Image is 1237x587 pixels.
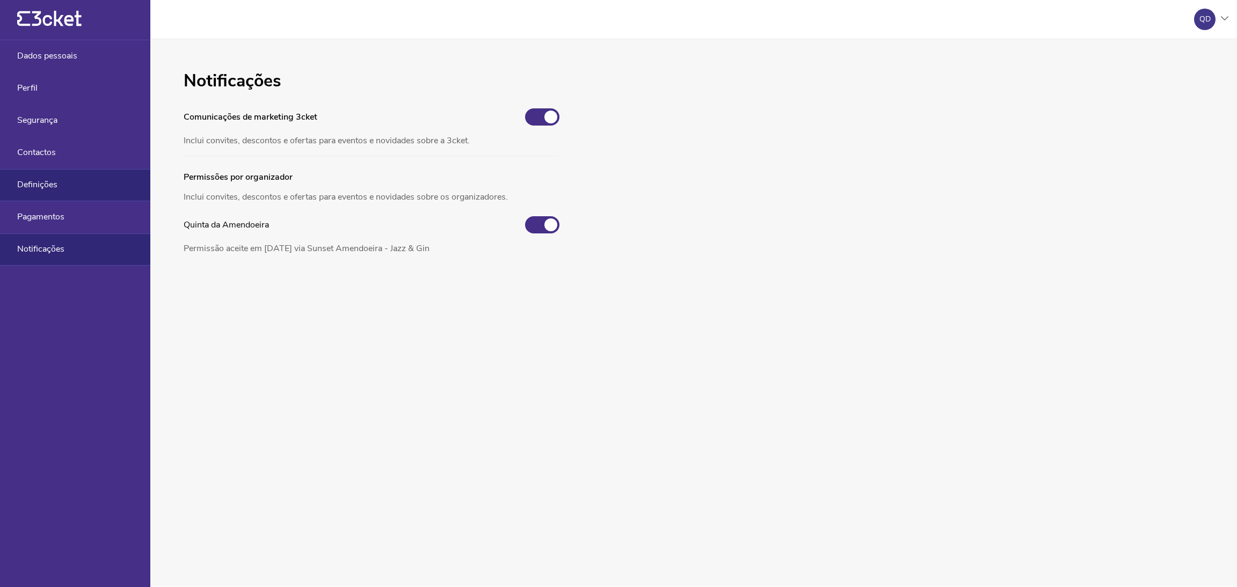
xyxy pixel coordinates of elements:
span: Segurança [17,115,57,125]
p: Quinta da Amendoeira [184,220,269,230]
p: Permissão aceite em [DATE] via Sunset Amendoeira - Jazz & Gin [184,233,559,255]
div: QD [1199,15,1211,24]
span: Definições [17,180,57,189]
h1: Notificações [184,71,559,91]
span: Notificações [17,244,64,254]
p: Comunicações de marketing 3cket [184,112,317,122]
span: Contactos [17,148,56,157]
g: {' '} [17,11,30,26]
p: Permissões por organizador [184,172,293,182]
a: {' '} [17,21,82,29]
span: Pagamentos [17,212,64,222]
span: Perfil [17,83,38,93]
p: Inclui convites, descontos e ofertas para eventos e novidades sobre os organizadores. [184,182,559,203]
span: Dados pessoais [17,51,77,61]
p: Inclui convites, descontos e ofertas para eventos e novidades sobre a 3cket. [184,126,559,147]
